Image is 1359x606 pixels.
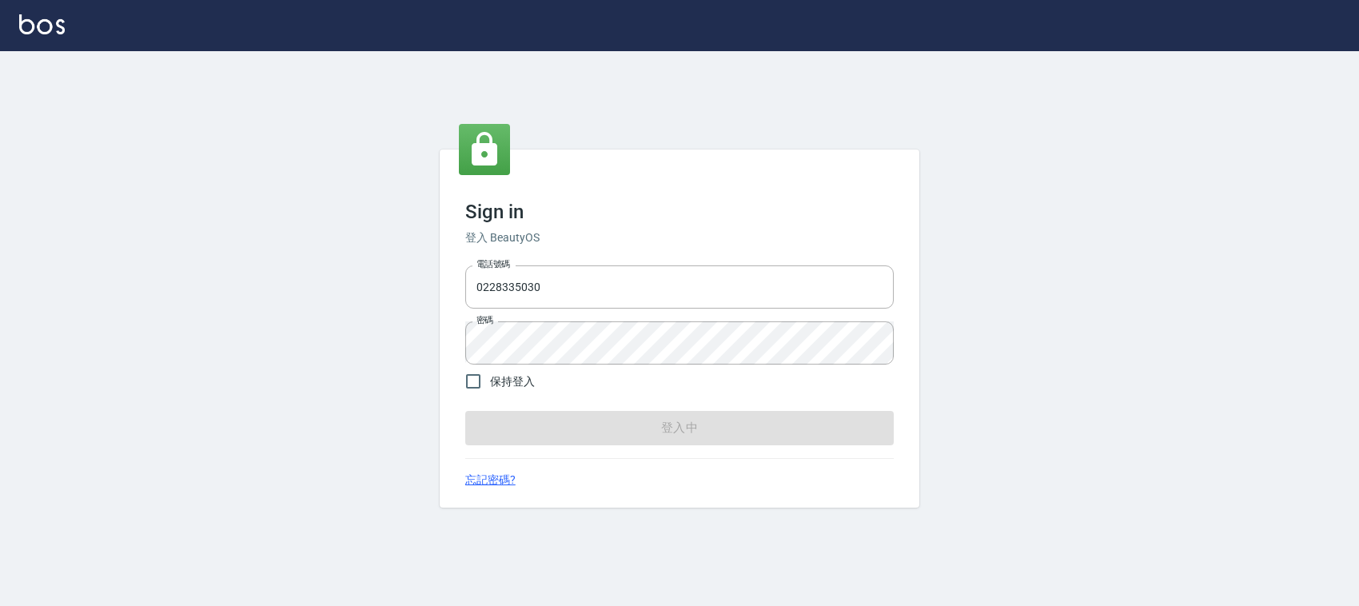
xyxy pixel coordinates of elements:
h3: Sign in [465,201,894,223]
img: Logo [19,14,65,34]
a: 忘記密碼? [465,472,516,488]
label: 密碼 [476,314,493,326]
label: 電話號碼 [476,258,510,270]
span: 保持登入 [490,373,535,390]
h6: 登入 BeautyOS [465,229,894,246]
